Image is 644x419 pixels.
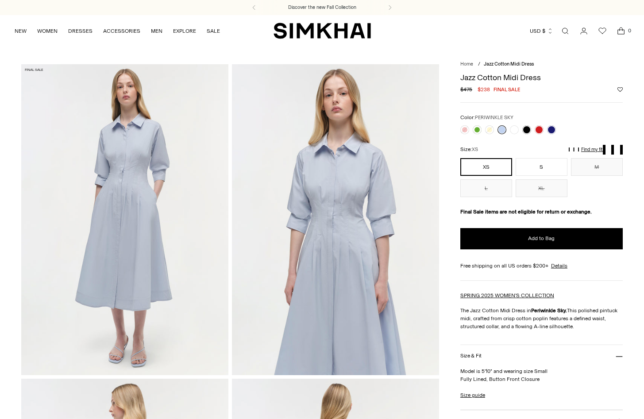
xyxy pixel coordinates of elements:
span: Jazz Cotton Midi Dress [484,61,534,67]
button: L [460,179,512,197]
a: SALE [207,21,220,41]
a: Details [551,262,567,270]
button: XS [460,158,512,176]
span: PERIWINKLE SKY [475,115,513,120]
a: WOMEN [37,21,58,41]
span: Add to Bag [528,235,555,242]
a: Open cart modal [612,22,630,40]
span: XS [472,147,478,152]
a: MEN [151,21,162,41]
span: $238 [478,85,490,93]
div: Free shipping on all US orders $200+ [460,262,623,270]
a: SIMKHAI [274,22,371,39]
h1: Jazz Cotton Midi Dress [460,74,623,81]
strong: Periwinkle Sky. [531,307,567,314]
a: DRESSES [68,21,93,41]
a: NEW [15,21,27,41]
button: Add to Bag [460,228,623,249]
img: Jazz Cotton Midi Dress [232,64,439,375]
a: Open search modal [556,22,574,40]
img: Jazz Cotton Midi Dress [21,64,228,375]
span: 0 [625,27,633,35]
p: Model is 5'10" and wearing size Small Fully Lined, Button Front Closure [460,367,623,383]
button: Size & Fit [460,345,623,368]
button: XL [516,179,567,197]
button: USD $ [530,21,553,41]
a: Discover the new Fall Collection [288,4,356,11]
a: ACCESSORIES [103,21,140,41]
label: Color: [460,113,513,122]
strong: Final Sale items are not eligible for return or exchange. [460,209,592,215]
a: EXPLORE [173,21,196,41]
button: S [516,158,567,176]
a: Size guide [460,391,485,399]
button: Add to Wishlist [617,87,623,92]
h3: Size & Fit [460,353,482,359]
a: Wishlist [594,22,611,40]
label: Size: [460,145,478,154]
s: $475 [460,85,472,93]
a: Home [460,61,473,67]
p: The Jazz Cotton Midi Dress in This polished pintuck midi, crafted from crisp cotton poplin featur... [460,306,623,330]
button: M [571,158,623,176]
div: / [478,61,480,68]
a: Go to the account page [575,22,593,40]
a: SPRING 2025 WOMEN'S COLLECTION [460,292,554,299]
nav: breadcrumbs [460,61,623,68]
